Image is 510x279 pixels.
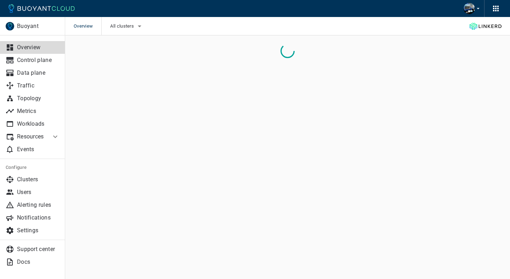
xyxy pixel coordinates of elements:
h5: Configure [6,165,59,170]
p: Overview [17,44,59,51]
p: Metrics [17,108,59,115]
span: All clusters [110,23,135,29]
p: Support center [17,246,59,253]
p: Workloads [17,120,59,127]
p: Notifications [17,214,59,221]
p: Clusters [17,176,59,183]
img: Buoyant [6,22,14,30]
img: Andrew Seigner [464,3,475,14]
p: Settings [17,227,59,234]
p: Events [17,146,59,153]
button: All clusters [110,21,144,32]
p: Data plane [17,69,59,76]
p: Alerting rules [17,201,59,209]
p: Traffic [17,82,59,89]
p: Docs [17,258,59,266]
p: Topology [17,95,59,102]
p: Control plane [17,57,59,64]
p: Resources [17,133,45,140]
p: Buoyant [17,23,59,30]
p: Users [17,189,59,196]
span: Overview [74,17,101,35]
